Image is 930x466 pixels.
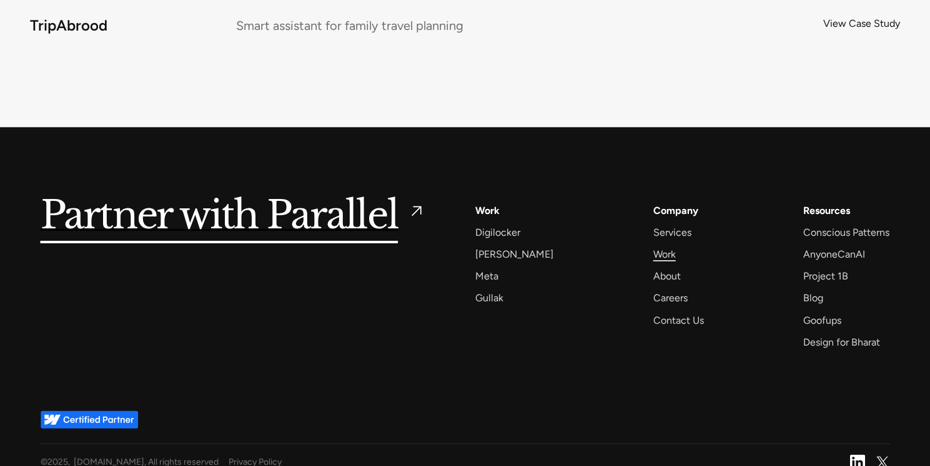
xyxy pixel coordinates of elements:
a: Conscious Patterns [803,224,889,241]
h5: Partner with Parallel [41,202,398,231]
a: Digilocker [475,224,520,241]
a: Gullak [475,289,503,306]
a: Services [653,224,691,241]
a: Contact Us [653,312,704,329]
a: Goofups [803,312,841,329]
a: [PERSON_NAME] [475,246,553,263]
div: Resources [803,202,850,219]
a: Work [475,202,500,219]
a: Design for Bharat [803,334,880,351]
a: Work [653,246,676,263]
a: AnyoneCanAI [803,246,865,263]
a: Blog [803,289,823,306]
a: Company [653,202,698,219]
a: Meta [475,268,498,284]
a: About [653,268,681,284]
a: Project 1B [803,268,848,284]
a: Careers [653,289,688,306]
a: Partner with Parallel [41,202,426,231]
